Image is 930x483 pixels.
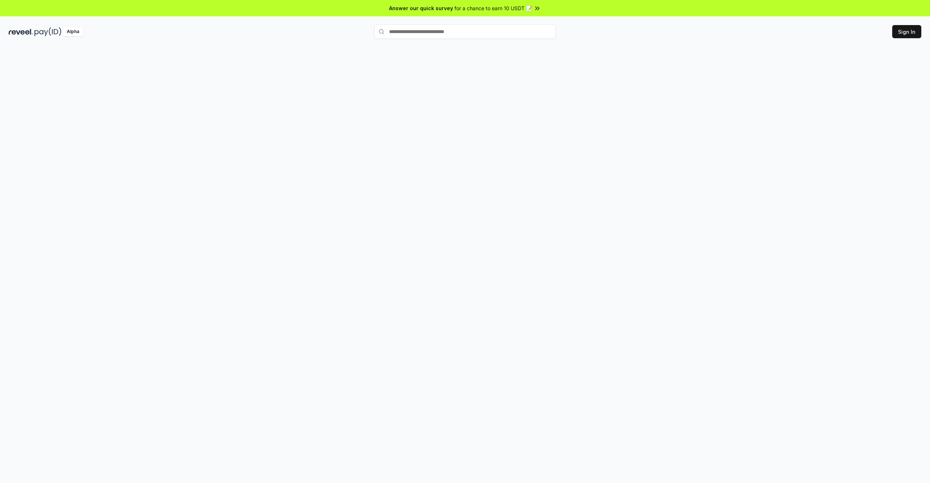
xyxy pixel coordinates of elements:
img: pay_id [35,27,61,36]
div: Alpha [63,27,83,36]
span: for a chance to earn 10 USDT 📝 [454,4,532,12]
span: Answer our quick survey [389,4,453,12]
button: Sign In [892,25,921,38]
img: reveel_dark [9,27,33,36]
